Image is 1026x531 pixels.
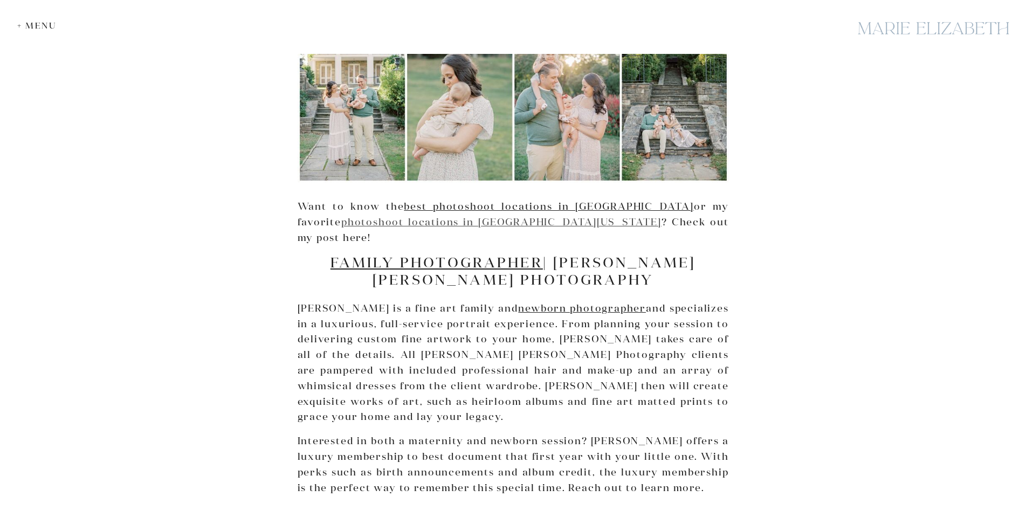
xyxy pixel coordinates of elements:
img: Maryland Photoshoot Locations - Collage Of 3 Images From Family Photo Session At Glenview Mansion. [298,20,729,183]
p: Interested in both a maternity and newborn session? [PERSON_NAME] offers a luxury membership to b... [298,433,729,495]
a: best photoshoot locations in [GEOGRAPHIC_DATA] [404,200,694,212]
a: Family Photographer [330,253,543,271]
a: newborn photographer [518,302,646,314]
h2: | [PERSON_NAME] [PERSON_NAME] Photography [298,254,729,287]
p: Want to know the or my favorite ? Check out my post here! [298,199,729,245]
p: [PERSON_NAME] is a fine art family and and specializes in a luxurious, full-service portrait expe... [298,301,729,425]
a: photoshoot locations in [GEOGRAPHIC_DATA][US_STATE] [341,216,662,228]
div: + Menu [17,20,62,31]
